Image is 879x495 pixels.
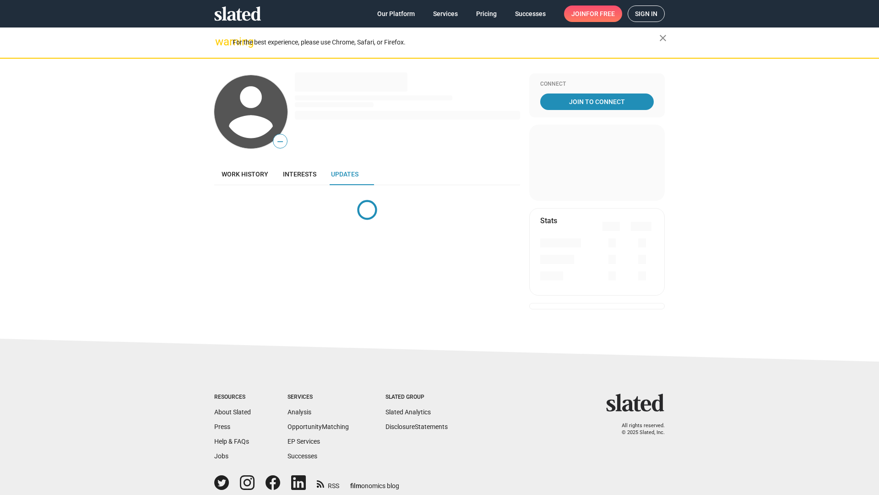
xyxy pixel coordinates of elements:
span: Sign in [635,6,657,22]
a: filmonomics blog [350,474,399,490]
a: Updates [324,163,366,185]
div: For the best experience, please use Chrome, Safari, or Firefox. [233,36,659,49]
span: Pricing [476,5,497,22]
span: Join [571,5,615,22]
span: Updates [331,170,358,178]
span: — [273,136,287,148]
div: Resources [214,394,251,401]
a: Joinfor free [564,5,622,22]
a: OpportunityMatching [288,423,349,430]
a: DisclosureStatements [385,423,448,430]
span: Services [433,5,458,22]
a: Our Platform [370,5,422,22]
a: Successes [508,5,553,22]
span: Successes [515,5,546,22]
a: EP Services [288,438,320,445]
mat-icon: warning [215,36,226,47]
span: for free [586,5,615,22]
a: Services [426,5,465,22]
span: Interests [283,170,316,178]
a: Jobs [214,452,228,460]
span: film [350,482,361,489]
a: Slated Analytics [385,408,431,416]
a: Join To Connect [540,93,654,110]
span: Work history [222,170,268,178]
a: Sign in [628,5,665,22]
span: Join To Connect [542,93,652,110]
a: About Slated [214,408,251,416]
a: Pricing [469,5,504,22]
a: Help & FAQs [214,438,249,445]
span: Our Platform [377,5,415,22]
div: Services [288,394,349,401]
a: Successes [288,452,317,460]
mat-card-title: Stats [540,216,557,225]
a: Press [214,423,230,430]
a: Work history [214,163,276,185]
mat-icon: close [657,33,668,44]
p: All rights reserved. © 2025 Slated, Inc. [612,423,665,436]
div: Slated Group [385,394,448,401]
div: Connect [540,81,654,88]
a: Interests [276,163,324,185]
a: RSS [317,476,339,490]
a: Analysis [288,408,311,416]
